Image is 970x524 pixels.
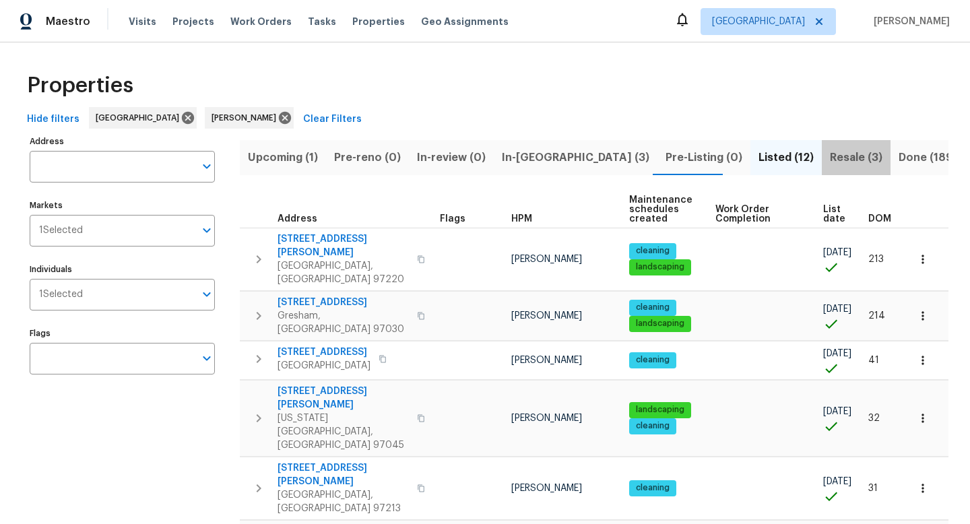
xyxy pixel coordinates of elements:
[197,157,216,176] button: Open
[129,15,156,28] span: Visits
[899,148,957,167] span: Done (189)
[205,107,294,129] div: [PERSON_NAME]
[39,289,83,300] span: 1 Selected
[278,412,409,452] span: [US_STATE][GEOGRAPHIC_DATA], [GEOGRAPHIC_DATA] 97045
[666,148,742,167] span: Pre-Listing (0)
[278,359,370,372] span: [GEOGRAPHIC_DATA]
[630,302,675,313] span: cleaning
[278,309,409,336] span: Gresham, [GEOGRAPHIC_DATA] 97030
[30,137,215,145] label: Address
[278,232,409,259] span: [STREET_ADDRESS][PERSON_NAME]
[868,15,950,28] span: [PERSON_NAME]
[868,484,878,493] span: 31
[630,261,690,273] span: landscaping
[823,205,845,224] span: List date
[172,15,214,28] span: Projects
[352,15,405,28] span: Properties
[278,461,409,488] span: [STREET_ADDRESS][PERSON_NAME]
[823,349,851,358] span: [DATE]
[197,285,216,304] button: Open
[511,214,532,224] span: HPM
[630,482,675,494] span: cleaning
[511,255,582,264] span: [PERSON_NAME]
[440,214,465,224] span: Flags
[511,484,582,493] span: [PERSON_NAME]
[823,248,851,257] span: [DATE]
[823,407,851,416] span: [DATE]
[197,221,216,240] button: Open
[511,414,582,423] span: [PERSON_NAME]
[502,148,649,167] span: In-[GEOGRAPHIC_DATA] (3)
[630,245,675,257] span: cleaning
[715,205,800,224] span: Work Order Completion
[22,107,85,132] button: Hide filters
[230,15,292,28] span: Work Orders
[248,148,318,167] span: Upcoming (1)
[27,111,79,128] span: Hide filters
[334,148,401,167] span: Pre-reno (0)
[630,354,675,366] span: cleaning
[511,311,582,321] span: [PERSON_NAME]
[421,15,509,28] span: Geo Assignments
[96,111,185,125] span: [GEOGRAPHIC_DATA]
[630,318,690,329] span: landscaping
[308,17,336,26] span: Tasks
[197,349,216,368] button: Open
[278,346,370,359] span: [STREET_ADDRESS]
[823,477,851,486] span: [DATE]
[823,304,851,314] span: [DATE]
[830,148,882,167] span: Resale (3)
[758,148,814,167] span: Listed (12)
[511,356,582,365] span: [PERSON_NAME]
[30,201,215,209] label: Markets
[868,356,879,365] span: 41
[89,107,197,129] div: [GEOGRAPHIC_DATA]
[27,79,133,92] span: Properties
[298,107,367,132] button: Clear Filters
[868,255,884,264] span: 213
[30,329,215,337] label: Flags
[630,420,675,432] span: cleaning
[212,111,282,125] span: [PERSON_NAME]
[278,385,409,412] span: [STREET_ADDRESS][PERSON_NAME]
[278,488,409,515] span: [GEOGRAPHIC_DATA], [GEOGRAPHIC_DATA] 97213
[39,225,83,236] span: 1 Selected
[278,296,409,309] span: [STREET_ADDRESS]
[278,214,317,224] span: Address
[303,111,362,128] span: Clear Filters
[278,259,409,286] span: [GEOGRAPHIC_DATA], [GEOGRAPHIC_DATA] 97220
[712,15,805,28] span: [GEOGRAPHIC_DATA]
[629,195,692,224] span: Maintenance schedules created
[417,148,486,167] span: In-review (0)
[868,414,880,423] span: 32
[868,311,885,321] span: 214
[868,214,891,224] span: DOM
[46,15,90,28] span: Maestro
[630,404,690,416] span: landscaping
[30,265,215,273] label: Individuals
